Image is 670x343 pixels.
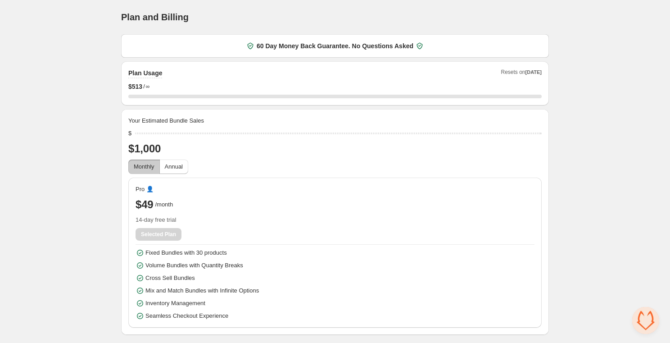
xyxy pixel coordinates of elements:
span: Your Estimated Bundle Sales [128,116,204,125]
span: Annual [165,163,183,170]
span: Pro 👤 [136,185,154,194]
h1: Plan and Billing [121,12,189,23]
button: Monthly [128,160,160,174]
span: $ 513 [128,82,142,91]
h2: Plan Usage [128,69,162,78]
h2: $1,000 [128,142,542,156]
div: Open chat [632,307,659,334]
div: $ [128,129,131,138]
span: 60 Day Money Back Guarantee. No Questions Asked [257,41,413,50]
span: 14-day free trial [136,215,534,224]
span: ∞ [146,83,150,90]
span: Resets on [501,69,542,78]
span: Cross Sell Bundles [145,274,195,283]
div: / [128,82,542,91]
span: Seamless Checkout Experience [145,311,228,320]
button: Annual [159,160,188,174]
span: [DATE] [525,69,542,75]
span: Inventory Management [145,299,205,308]
span: Volume Bundles with Quantity Breaks [145,261,243,270]
span: Fixed Bundles with 30 products [145,248,227,257]
span: $49 [136,197,153,212]
span: /month [155,200,173,209]
span: Monthly [134,163,154,170]
span: Mix and Match Bundles with Infinite Options [145,286,259,295]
